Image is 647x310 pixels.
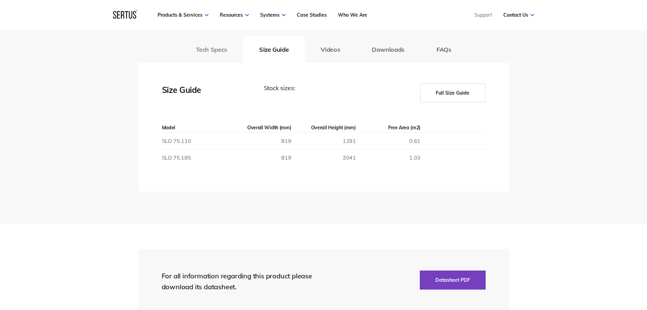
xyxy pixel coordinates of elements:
[503,12,534,18] a: Contact Us
[158,12,209,18] a: Products & Services
[356,149,420,166] td: 1.03
[162,271,325,292] div: For all information regarding this product please download its datasheet.
[474,12,492,18] a: Support
[264,83,386,102] div: Stock sizes:
[220,12,249,18] a: Resources
[356,133,420,149] td: 0.61
[338,12,367,18] a: Who We Are
[227,149,291,166] td: 819
[291,123,356,133] th: Overall Height (mm)
[305,36,356,63] button: Videos
[297,12,327,18] a: Case Studies
[162,149,227,166] td: SLD 75.185
[162,133,227,149] td: SLD 75.110
[420,83,485,102] button: Full Size Guide
[420,36,467,63] button: FAQs
[525,231,647,310] iframe: Chat Widget
[356,123,420,133] th: Free Area (m2)
[162,123,227,133] th: Model
[291,133,356,149] td: 1291
[260,12,286,18] a: Systems
[180,36,243,63] button: Tech Specs
[420,271,486,290] button: Datasheet PDF
[227,133,291,149] td: 819
[162,83,230,102] div: Size Guide
[356,36,420,63] button: Downloads
[227,123,291,133] th: Overall Width (mm)
[291,149,356,166] td: 2041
